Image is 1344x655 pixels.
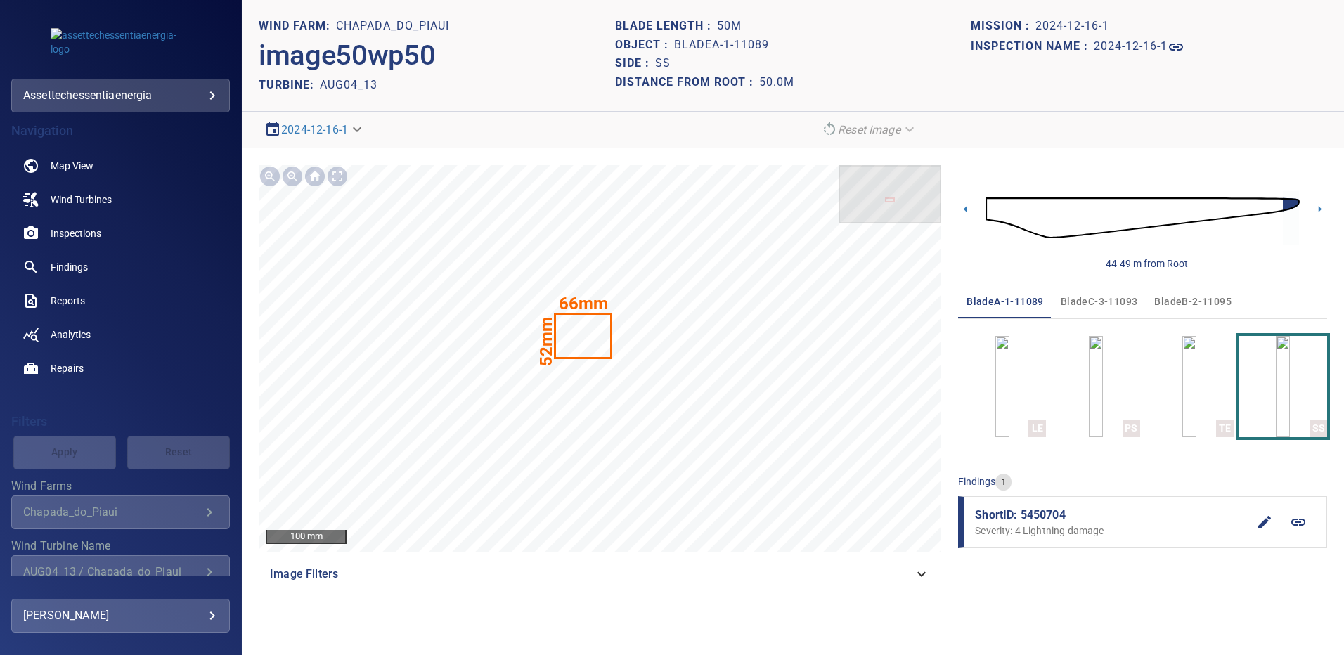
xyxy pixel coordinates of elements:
div: AUG04_13 / Chapada_do_Piaui [23,565,201,578]
a: findings noActive [11,250,230,284]
h1: Inspection name : [971,40,1094,53]
div: Zoom in [259,165,281,188]
span: bladeA-1-11089 [967,293,1044,311]
a: SS [1276,336,1290,437]
a: analytics noActive [11,318,230,351]
div: 2024-12-16-1 [259,117,370,142]
span: Map View [51,159,93,173]
button: LE [958,336,1046,437]
h4: Filters [11,415,230,429]
div: [PERSON_NAME] [23,604,218,627]
span: Inspections [51,226,101,240]
label: Wind Farms [11,481,230,492]
a: 2024-12-16-1 [281,123,348,136]
text: 52mm [536,317,556,366]
h1: Distance from root : [615,76,759,89]
h1: SS [655,57,671,70]
div: SS [1310,420,1327,437]
button: PS [1052,336,1139,437]
em: Reset Image [838,123,900,136]
span: Reports [51,294,85,308]
span: Wind Turbines [51,193,112,207]
h1: Blade length : [615,20,717,33]
span: Repairs [51,361,84,375]
h1: Chapada_do_Piaui [336,20,449,33]
h1: WIND FARM: [259,20,336,33]
div: Reset Image [815,117,923,142]
a: map noActive [11,149,230,183]
span: bladeB-2-11095 [1154,293,1232,311]
span: 1 [995,476,1012,489]
span: Findings [51,260,88,274]
div: Image Filters [259,557,941,591]
h1: bladeA-1-11089 [674,39,769,52]
div: Wind Turbine Name [11,555,230,589]
div: Wind Farms [11,495,230,529]
h2: AUG04_13 [320,78,377,91]
span: bladeC-3-11093 [1061,293,1138,311]
h1: 50.0m [759,76,794,89]
div: Zoom out [281,165,304,188]
a: 2024-12-16-1 [1094,39,1184,56]
h2: image50wp50 [259,39,435,72]
span: Image Filters [270,566,913,583]
div: assettechessentiaenergia [23,84,218,107]
h4: Navigation [11,124,230,138]
a: inspections noActive [11,216,230,250]
button: SS [1239,336,1327,437]
div: LE [1028,420,1046,437]
a: TE [1182,336,1196,437]
h2: TURBINE: [259,78,320,91]
div: TE [1216,420,1234,437]
h1: 50m [717,20,742,33]
a: LE [995,336,1009,437]
div: 44-49 m from Root [1106,257,1188,271]
h1: Side : [615,57,655,70]
h1: Object : [615,39,674,52]
div: Chapada_do_Piaui [23,505,201,519]
span: Analytics [51,327,91,342]
span: findings [958,476,995,487]
button: TE [1146,336,1234,437]
h1: Mission : [971,20,1035,33]
img: assettechessentiaenergia-logo [51,28,191,56]
div: PS [1123,420,1140,437]
p: Severity: 4 Lightning damage [975,524,1248,538]
div: Go home [304,165,326,188]
a: repairs noActive [11,351,230,385]
div: assettechessentiaenergia [11,79,230,112]
span: ShortID: 5450704 [975,507,1248,524]
a: reports noActive [11,284,230,318]
img: d [986,180,1300,256]
text: 66mm [559,294,608,313]
label: Wind Turbine Name [11,540,230,552]
a: PS [1089,336,1103,437]
h1: 2024-12-16-1 [1094,40,1168,53]
div: Toggle full page [326,165,349,188]
a: windturbines noActive [11,183,230,216]
h1: 2024-12-16-1 [1035,20,1109,33]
